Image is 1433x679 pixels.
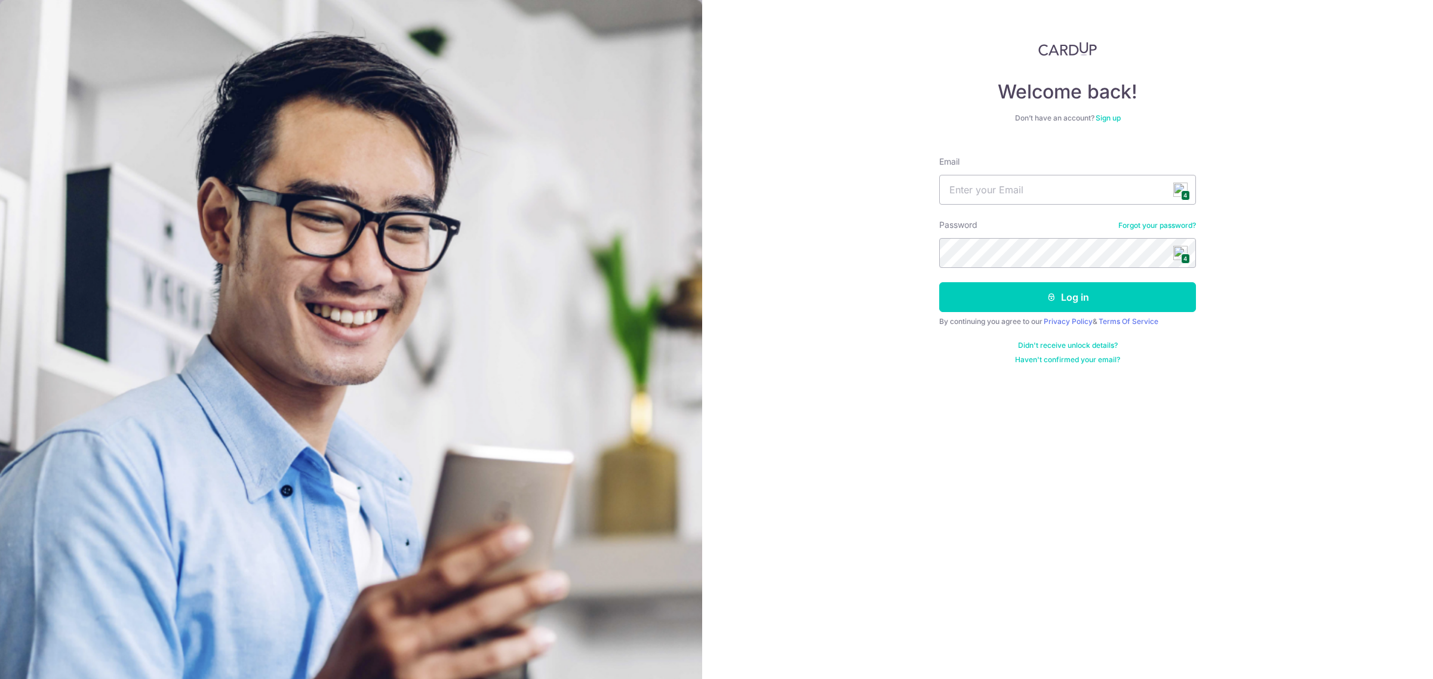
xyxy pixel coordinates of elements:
[1099,317,1158,326] a: Terms Of Service
[939,80,1196,104] h4: Welcome back!
[1181,190,1190,200] span: 4
[1181,254,1190,264] span: 4
[1118,221,1196,230] a: Forgot your password?
[939,175,1196,205] input: Enter your Email
[939,113,1196,123] div: Don’t have an account?
[1044,317,1093,326] a: Privacy Policy
[1015,355,1120,365] a: Haven't confirmed your email?
[1096,113,1121,122] a: Sign up
[1173,183,1188,197] img: npw-badge-icon.svg
[939,156,960,168] label: Email
[939,282,1196,312] button: Log in
[1173,246,1188,260] img: npw-badge-icon.svg
[939,219,977,231] label: Password
[1038,42,1097,56] img: CardUp Logo
[939,317,1196,326] div: By continuing you agree to our &
[1018,341,1118,350] a: Didn't receive unlock details?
